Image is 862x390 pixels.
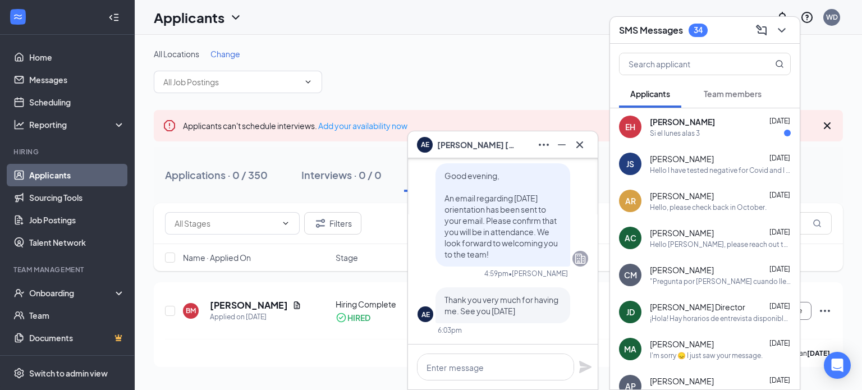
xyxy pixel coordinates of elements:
svg: Minimize [555,138,568,152]
svg: Collapse [108,12,120,23]
span: Good evening, An email regarding [DATE] orientation has been sent to your email. Please confirm t... [444,171,558,259]
span: Applicants can't schedule interviews. [183,121,407,131]
a: Home [29,46,125,68]
span: • [PERSON_NAME] [508,269,568,278]
div: Onboarding [29,287,116,299]
span: [DATE] [769,191,790,199]
div: I'm sorry 😞 I just saw your message. [650,351,763,360]
svg: QuestionInfo [800,11,814,24]
div: Si el lunes alas 3 [650,129,700,138]
div: Hiring Complete [336,299,445,310]
svg: ChevronDown [304,77,313,86]
svg: Analysis [13,119,25,130]
a: SurveysCrown [29,349,125,371]
svg: UserCheck [13,287,25,299]
span: [DATE] [769,376,790,384]
svg: Error [163,119,176,132]
div: CM [624,269,637,281]
span: [PERSON_NAME] [650,338,714,350]
button: Minimize [553,136,571,154]
svg: Ellipses [537,138,551,152]
a: Talent Network [29,231,125,254]
h5: [PERSON_NAME] [210,299,288,311]
div: BM [186,306,196,315]
svg: Settings [13,368,25,379]
span: [DATE] [769,154,790,162]
svg: MagnifyingGlass [775,59,784,68]
div: 6:03pm [438,325,462,335]
span: [PERSON_NAME] [650,153,714,164]
div: 34 [694,25,703,35]
div: Switch to admin view [29,368,108,379]
span: Team members [704,89,762,99]
span: [PERSON_NAME] Director [650,301,745,313]
input: All Stages [175,217,277,230]
div: Open Intercom Messenger [824,352,851,379]
svg: Company [574,252,587,265]
span: All Locations [154,49,199,59]
h3: SMS Messages [619,24,683,36]
a: Add your availability now [318,121,407,131]
svg: Plane [579,360,592,374]
span: [PERSON_NAME] [650,264,714,276]
h1: Applicants [154,8,224,27]
span: [PERSON_NAME] [PERSON_NAME] [437,139,516,151]
button: Ellipses [535,136,553,154]
span: [DATE] [769,339,790,347]
div: HIRED [347,312,370,323]
div: "Pregunta por [PERSON_NAME] cuando llegues." [650,277,791,286]
div: Hello [PERSON_NAME], please reach out to us in October for those dates. [650,240,791,249]
div: Applied on [DATE] [210,311,301,323]
div: AR [625,195,636,207]
a: Scheduling [29,91,125,113]
div: Hello, please check back in October. [650,203,767,212]
button: Cross [571,136,589,154]
span: [PERSON_NAME] [650,116,715,127]
span: [DATE] [769,117,790,125]
div: Team Management [13,265,123,274]
svg: ComposeMessage [755,24,768,37]
div: AC [625,232,636,244]
button: ChevronDown [773,21,791,39]
svg: Cross [573,138,586,152]
span: [DATE] [769,302,790,310]
svg: Document [292,301,301,310]
div: EH [625,121,635,132]
span: Thank you very much for having me. See you [DATE] [444,295,558,316]
a: Messages [29,68,125,91]
svg: Cross [820,119,834,132]
div: Hiring [13,147,123,157]
a: Sourcing Tools [29,186,125,209]
svg: Ellipses [818,304,832,318]
button: ComposeMessage [753,21,771,39]
svg: Filter [314,217,327,230]
svg: CheckmarkCircle [336,312,347,323]
span: [PERSON_NAME] [650,375,714,387]
span: Stage [336,252,358,263]
b: [DATE] [807,349,830,357]
a: Team [29,304,125,327]
div: AE [421,310,430,319]
div: ¡Hola! Hay horarios de entrevista disponibles para hispanohablantes mañana (sábado) de 11 a.m. a ... [650,314,791,323]
input: Search applicant [620,53,753,75]
span: [DATE] [769,228,790,236]
a: Job Postings [29,209,125,231]
a: Applicants [29,164,125,186]
div: JS [626,158,634,169]
div: 4:59pm [484,269,508,278]
svg: ChevronDown [775,24,788,37]
div: WD [826,12,838,22]
div: MA [624,343,636,355]
div: Reporting [29,119,126,130]
div: Hello I have tested negative for Covid and I am feeling better now so I can reschedule my interview. [650,166,791,175]
input: All Job Postings [163,76,299,88]
span: Name · Applied On [183,252,251,263]
div: Interviews · 0 / 0 [301,168,382,182]
span: [DATE] [769,265,790,273]
svg: WorkstreamLogo [12,11,24,22]
span: [PERSON_NAME] [650,227,714,238]
svg: Notifications [776,11,789,24]
span: Change [210,49,240,59]
span: Applicants [630,89,670,99]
